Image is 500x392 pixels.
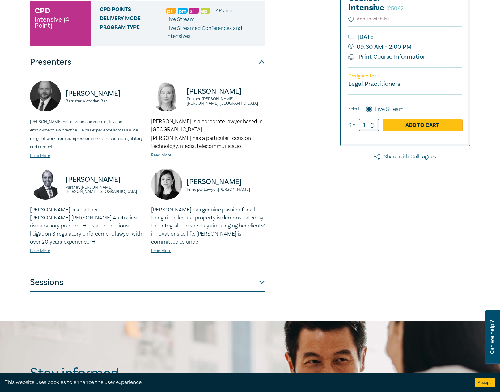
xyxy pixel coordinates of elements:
span: Live Stream [166,16,195,23]
span: Can we help ? [489,314,495,361]
a: Read More [30,248,50,254]
a: Read More [30,153,50,159]
h2: Stay informed. [30,365,176,381]
a: Read More [151,248,171,254]
p: [PERSON_NAME] [66,89,144,98]
p: Designed for [348,73,462,79]
small: Barrister, Victorian Bar [66,99,144,103]
span: CPD Points [100,6,166,15]
img: Professional Skills [166,8,176,14]
button: Presenters [30,53,265,71]
img: Substantive Law [189,8,199,14]
span: Program type [100,24,166,40]
p: [PERSON_NAME] has genuine passion for all things intellectual property is demonstrated by the int... [151,206,265,246]
p: [PERSON_NAME] [187,177,265,187]
h3: CPD [35,5,50,16]
img: https://s3.ap-southeast-2.amazonaws.com/leo-cussen-store-production-content/Contacts/Csaba%20Bara... [30,81,61,111]
p: [PERSON_NAME] is a partner in [PERSON_NAME] [PERSON_NAME] Australia's risk advisory practice. He ... [30,206,144,246]
a: Print Course Information [348,53,426,61]
img: Practice Management & Business Skills [178,8,188,14]
span: [PERSON_NAME] has a particular focus on technology, media, telecommunicatio [151,135,251,150]
p: Live Streamed Conferences and Intensives [166,24,260,40]
button: Accept cookies [475,378,495,387]
img: Ethics & Professional Responsibility [201,8,210,14]
img: https://s3.ap-southeast-2.amazonaws.com/leo-cussen-store-production-content/Contacts/Belinda%20Si... [151,169,182,200]
a: Add to Cart [383,119,462,131]
button: Sessions [30,273,265,292]
button: Add to wishlist [348,15,389,23]
a: Share with Colleagues [340,153,470,161]
span: Select: [348,106,361,112]
span: [PERSON_NAME] is a corporate lawyer based in [GEOGRAPHIC_DATA]. [151,118,263,133]
small: Principal Lawyer, [PERSON_NAME] [187,187,265,192]
small: Intensive (4 Point) [35,16,86,29]
label: Live Stream [375,105,404,113]
small: Legal Practitioners [348,80,400,88]
img: https://s3.ap-southeast-2.amazonaws.com/leo-cussen-store-production-content/Contacts/Lisa%20Fitzg... [151,81,182,111]
input: 1 [359,119,379,131]
li: 4 Point s [216,6,232,15]
small: I25062 [386,5,404,12]
small: Partner, [PERSON_NAME] [PERSON_NAME] [GEOGRAPHIC_DATA] [187,97,265,106]
small: Partner, [PERSON_NAME] [PERSON_NAME] [GEOGRAPHIC_DATA] [66,185,144,194]
img: https://s3.ap-southeast-2.amazonaws.com/leo-cussen-store-production-content/Contacts/Rajaee%20Rou... [30,169,61,200]
a: Read More [151,152,171,158]
span: Delivery Mode [100,15,166,23]
p: [PERSON_NAME] [187,86,265,96]
small: 09:30 AM - 2:00 PM [348,42,462,52]
label: Qty [348,122,355,128]
div: This website uses cookies to enhance the user experience. [5,378,465,386]
small: [DATE] [348,32,462,42]
span: [PERSON_NAME] has a broad commercial, tax and employment law practice. He has experience across a... [30,119,143,150]
p: [PERSON_NAME] [66,175,144,185]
